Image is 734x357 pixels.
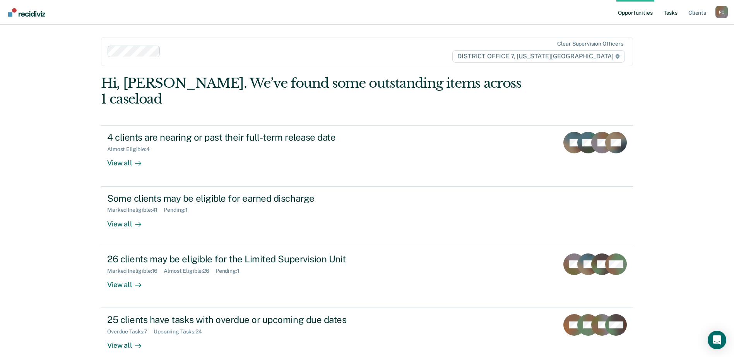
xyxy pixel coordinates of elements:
div: Upcoming Tasks : 24 [154,328,208,335]
div: Pending : 1 [164,207,194,213]
div: Some clients may be eligible for earned discharge [107,193,379,204]
div: Hi, [PERSON_NAME]. We’ve found some outstanding items across 1 caseload [101,75,527,107]
div: 4 clients are nearing or past their full-term release date [107,132,379,143]
div: Overdue Tasks : 7 [107,328,154,335]
div: View all [107,274,151,289]
div: 26 clients may be eligible for the Limited Supervision Unit [107,253,379,265]
a: 4 clients are nearing or past their full-term release dateAlmost Eligible:4View all [101,125,633,186]
a: 26 clients may be eligible for the Limited Supervision UnitMarked Ineligible:16Almost Eligible:26... [101,247,633,308]
div: Pending : 1 [216,268,246,274]
div: Open Intercom Messenger [708,331,726,349]
button: Profile dropdown button [715,6,728,18]
div: View all [107,213,151,228]
div: Marked Ineligible : 41 [107,207,164,213]
div: 25 clients have tasks with overdue or upcoming due dates [107,314,379,325]
div: Almost Eligible : 4 [107,146,156,153]
div: R C [715,6,728,18]
div: Almost Eligible : 26 [164,268,216,274]
span: DISTRICT OFFICE 7, [US_STATE][GEOGRAPHIC_DATA] [452,50,624,63]
img: Recidiviz [8,8,45,17]
div: View all [107,153,151,168]
div: Clear supervision officers [557,41,623,47]
div: Marked Ineligible : 16 [107,268,164,274]
a: Some clients may be eligible for earned dischargeMarked Ineligible:41Pending:1View all [101,187,633,247]
div: View all [107,335,151,350]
